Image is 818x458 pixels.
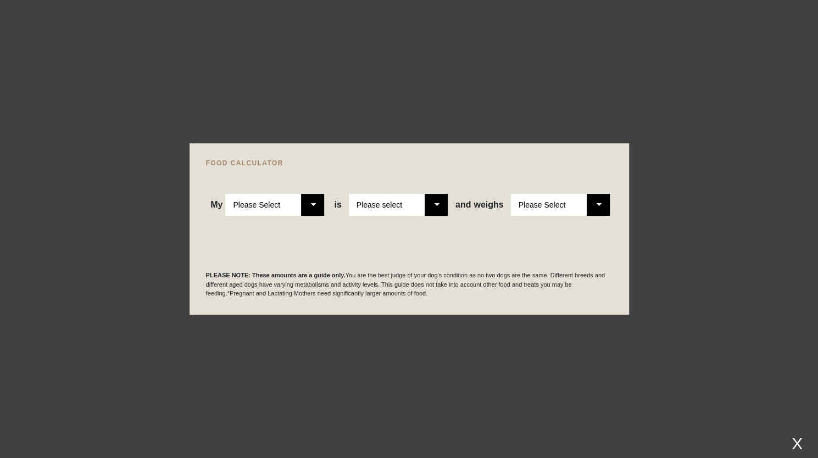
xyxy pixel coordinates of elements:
[206,272,346,278] b: PLEASE NOTE: These amounts are a guide only.
[334,200,341,210] span: is
[206,160,613,166] h4: FOOD CALCULATOR
[210,200,222,210] span: My
[455,200,474,210] span: and
[787,434,807,453] div: X
[455,200,504,210] span: weighs
[206,271,613,298] p: You are the best judge of your dog's condition as no two dogs are the same. Different breeds and ...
